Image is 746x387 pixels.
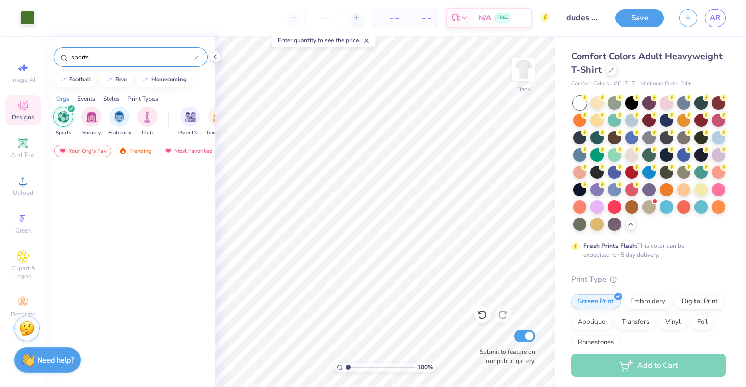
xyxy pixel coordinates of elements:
[571,335,621,350] div: Rhinestones
[142,129,153,137] span: Club
[474,347,535,366] label: Submit to feature on our public gallery.
[81,107,101,137] div: filter for Sorority
[675,294,725,309] div: Digital Print
[207,107,230,137] button: filter button
[178,129,202,137] span: Parent's Weekend
[411,13,431,23] span: – –
[105,76,113,83] img: trend_line.gif
[141,76,149,83] img: trend_line.gif
[164,147,172,154] img: most_fav.gif
[513,59,534,80] img: Back
[108,129,131,137] span: Fraternity
[624,294,672,309] div: Embroidery
[583,241,709,260] div: This color can be expedited for 5 day delivery.
[185,111,196,123] img: Parent's Weekend Image
[114,145,157,157] div: Trending
[705,9,726,27] a: AR
[86,111,97,123] img: Sorority Image
[213,111,224,123] img: Game Day Image
[614,80,635,88] span: # C1717
[13,189,33,197] span: Upload
[54,72,96,87] button: football
[54,145,111,157] div: Your Org's Fav
[571,274,726,286] div: Print Type
[53,107,73,137] button: filter button
[114,111,125,123] img: Fraternity Image
[11,151,35,159] span: Add Text
[77,94,95,104] div: Events
[11,310,35,318] span: Decorate
[37,355,74,365] strong: Need help?
[127,94,158,104] div: Print Types
[70,52,194,62] input: Try "Alpha"
[659,315,687,330] div: Vinyl
[615,9,664,27] button: Save
[12,113,34,121] span: Designs
[517,85,530,94] div: Back
[272,33,376,47] div: Enter quantity to see the price.
[59,76,67,83] img: trend_line.gif
[583,242,637,250] strong: Fresh Prints Flash:
[137,107,158,137] button: filter button
[615,315,656,330] div: Transfers
[571,80,609,88] span: Comfort Colors
[710,12,721,24] span: AR
[99,72,132,87] button: bear
[115,76,127,82] div: bear
[479,13,491,23] span: N/A
[640,80,691,88] span: Minimum Order: 24 +
[136,72,191,87] button: homecoming
[5,264,41,280] span: Clipart & logos
[178,107,202,137] div: filter for Parent's Weekend
[571,315,612,330] div: Applique
[108,107,131,137] div: filter for Fraternity
[137,107,158,137] div: filter for Club
[58,111,69,123] img: Sports Image
[103,94,120,104] div: Styles
[207,129,230,137] span: Game Day
[56,94,69,104] div: Orgs
[108,107,131,137] button: filter button
[151,76,187,82] div: homecoming
[119,147,127,154] img: trending.gif
[15,226,31,235] span: Greek
[178,107,202,137] button: filter button
[59,147,67,154] img: most_fav.gif
[378,13,399,23] span: – –
[81,107,101,137] button: filter button
[56,129,71,137] span: Sports
[160,145,217,157] div: Most Favorited
[53,107,73,137] div: filter for Sports
[82,129,101,137] span: Sorority
[11,75,35,84] span: Image AI
[571,50,723,76] span: Comfort Colors Adult Heavyweight T-Shirt
[558,8,608,28] input: Untitled Design
[207,107,230,137] div: filter for Game Day
[417,363,433,372] span: 100 %
[497,14,508,21] span: FREE
[571,294,621,309] div: Screen Print
[69,76,91,82] div: football
[142,111,153,123] img: Club Image
[690,315,714,330] div: Foil
[305,9,345,27] input: – –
